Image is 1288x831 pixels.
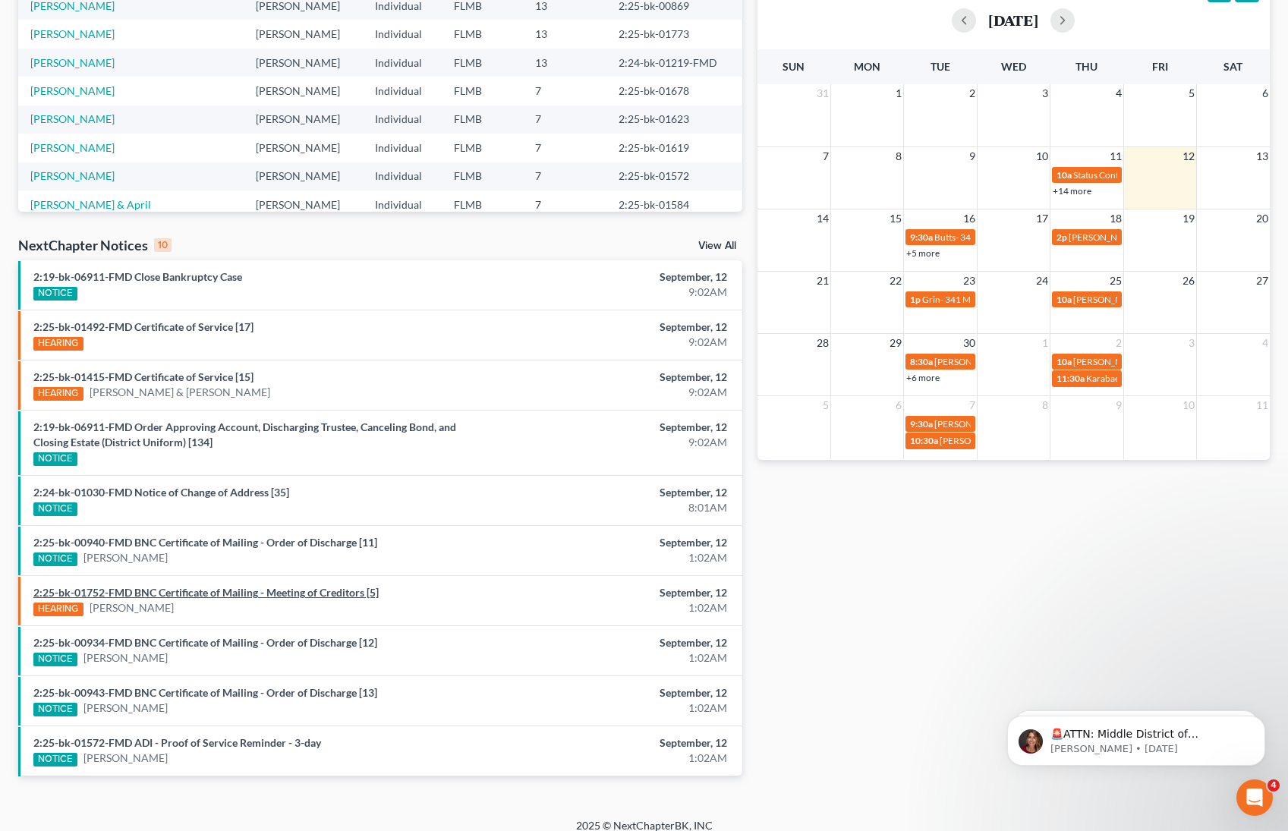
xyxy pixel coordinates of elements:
[30,56,115,69] a: [PERSON_NAME]
[442,134,524,162] td: FLMB
[244,162,363,190] td: [PERSON_NAME]
[33,636,377,649] a: 2:25-bk-00934-FMD BNC Certificate of Mailing - Order of Discharge [12]
[30,141,115,154] a: [PERSON_NAME]
[888,209,903,228] span: 15
[934,356,1060,367] span: [PERSON_NAME]- 341 Meeting
[33,653,77,666] div: NOTICE
[505,285,726,300] div: 9:02AM
[244,134,363,162] td: [PERSON_NAME]
[606,190,742,219] td: 2:25-bk-01584
[1114,396,1123,414] span: 9
[1069,231,1195,243] span: [PERSON_NAME]- 341 Meeting
[1187,334,1196,352] span: 3
[30,169,115,182] a: [PERSON_NAME]
[1152,60,1168,73] span: Fri
[18,236,172,254] div: NextChapter Notices
[894,147,903,165] span: 8
[815,334,830,352] span: 28
[505,385,726,400] div: 9:02AM
[244,77,363,105] td: [PERSON_NAME]
[1255,272,1270,290] span: 27
[894,396,903,414] span: 6
[33,536,377,549] a: 2:25-bk-00940-FMD BNC Certificate of Mailing - Order of Discharge [11]
[698,241,736,251] a: View All
[606,20,742,48] td: 2:25-bk-01773
[523,134,606,162] td: 7
[30,27,115,40] a: [PERSON_NAME]
[988,12,1038,28] h2: [DATE]
[523,162,606,190] td: 7
[505,585,726,600] div: September, 12
[442,162,524,190] td: FLMB
[33,420,456,449] a: 2:19-bk-06911-FMD Order Approving Account, Discharging Trustee, Canceling Bond, and Closing Estat...
[1181,396,1196,414] span: 10
[783,60,805,73] span: Sun
[1034,209,1050,228] span: 17
[363,162,441,190] td: Individual
[940,435,1066,446] span: [PERSON_NAME]- 341 Meeting
[1057,294,1072,305] span: 10a
[33,370,254,383] a: 2:25-bk-01415-FMD Certificate of Service [15]
[1041,84,1050,102] span: 3
[1086,373,1179,384] span: Karabaev- 341 Meeting
[934,231,1010,243] span: Butts- 341 Meeting
[33,486,289,499] a: 2:24-bk-01030-FMD Notice of Change of Address [35]
[363,20,441,48] td: Individual
[1073,356,1199,367] span: [PERSON_NAME]- 341 Meeting
[821,396,830,414] span: 5
[33,552,77,566] div: NOTICE
[1255,209,1270,228] span: 20
[30,112,115,125] a: [PERSON_NAME]
[505,435,726,450] div: 9:02AM
[505,650,726,666] div: 1:02AM
[815,272,830,290] span: 21
[505,600,726,615] div: 1:02AM
[83,751,168,766] a: [PERSON_NAME]
[606,105,742,134] td: 2:25-bk-01623
[1073,294,1199,305] span: [PERSON_NAME]- 341 Meeting
[90,600,174,615] a: [PERSON_NAME]
[984,684,1288,790] iframe: Intercom notifications message
[968,84,977,102] span: 2
[505,550,726,565] div: 1:02AM
[505,735,726,751] div: September, 12
[33,736,321,749] a: 2:25-bk-01572-FMD ADI - Proof of Service Reminder - 3-day
[968,147,977,165] span: 9
[505,269,726,285] div: September, 12
[854,60,880,73] span: Mon
[33,502,77,516] div: NOTICE
[505,635,726,650] div: September, 12
[1041,334,1050,352] span: 1
[1057,356,1072,367] span: 10a
[1073,169,1255,181] span: Status Conference for Epic Sweets Group, LLC
[505,500,726,515] div: 8:01AM
[934,418,1060,430] span: [PERSON_NAME]- 341 Meeting
[968,396,977,414] span: 7
[1114,84,1123,102] span: 4
[33,320,254,333] a: 2:25-bk-01492-FMD Certificate of Service [17]
[33,753,77,766] div: NOTICE
[906,247,940,259] a: +5 more
[442,77,524,105] td: FLMB
[931,60,950,73] span: Tue
[1057,373,1085,384] span: 11:30a
[1181,147,1196,165] span: 12
[1261,334,1270,352] span: 4
[910,231,933,243] span: 9:30a
[606,134,742,162] td: 2:25-bk-01619
[154,238,172,252] div: 10
[33,603,83,616] div: HEARING
[505,685,726,700] div: September, 12
[363,77,441,105] td: Individual
[1181,272,1196,290] span: 26
[1041,396,1050,414] span: 8
[815,84,830,102] span: 31
[1255,396,1270,414] span: 11
[442,20,524,48] td: FLMB
[505,420,726,435] div: September, 12
[33,703,77,716] div: NOTICE
[606,77,742,105] td: 2:25-bk-01678
[1034,147,1050,165] span: 10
